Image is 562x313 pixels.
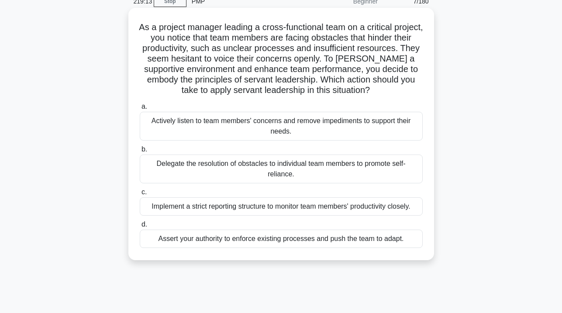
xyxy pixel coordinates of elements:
h5: As a project manager leading a cross-functional team on a critical project, you notice that team ... [139,22,424,96]
div: Implement a strict reporting structure to monitor team members' productivity closely. [140,197,423,216]
span: d. [141,220,147,228]
div: Assert your authority to enforce existing processes and push the team to adapt. [140,230,423,248]
span: a. [141,103,147,110]
div: Actively listen to team members' concerns and remove impediments to support their needs. [140,112,423,141]
span: c. [141,188,147,196]
span: b. [141,145,147,153]
div: Delegate the resolution of obstacles to individual team members to promote self-reliance. [140,155,423,183]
